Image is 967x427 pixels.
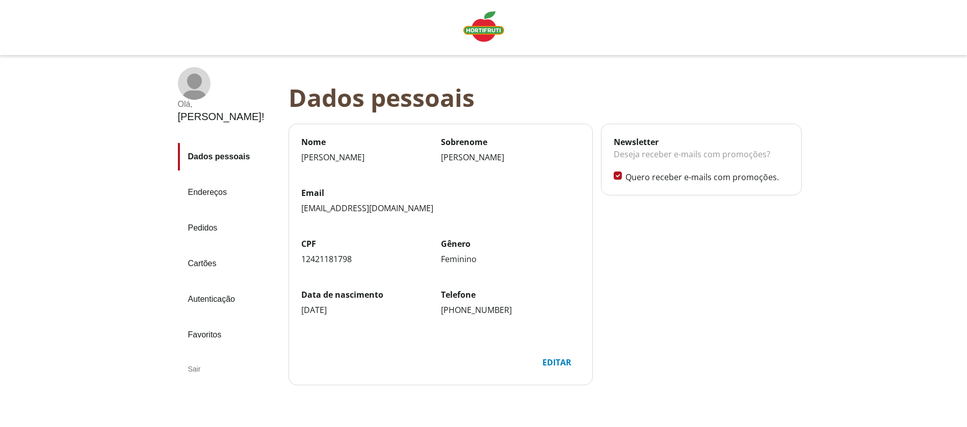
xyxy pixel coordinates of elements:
[289,83,810,111] div: Dados pessoais
[441,136,581,148] label: Sobrenome
[178,111,265,123] div: [PERSON_NAME] !
[534,352,580,373] button: Editar
[441,253,581,265] div: Feminino
[301,304,441,316] div: [DATE]
[301,203,581,214] div: [EMAIL_ADDRESS][DOMAIN_NAME]
[614,136,789,148] div: Newsletter
[178,286,280,313] a: Autenticação
[441,304,581,316] div: [PHONE_NUMBER]
[301,152,441,163] div: [PERSON_NAME]
[441,238,581,249] label: Gênero
[178,143,280,170] a: Dados pessoais
[534,353,580,372] div: Editar
[178,321,280,349] a: Favoritos
[441,152,581,163] div: [PERSON_NAME]
[463,11,504,42] img: Logo
[178,214,280,242] a: Pedidos
[459,7,508,48] a: Logo
[441,289,581,300] label: Telefone
[301,238,441,249] label: CPF
[178,179,280,206] a: Endereços
[178,100,265,109] div: Olá ,
[178,250,280,277] a: Cartões
[301,253,441,265] div: 12421181798
[301,187,581,198] label: Email
[301,289,441,300] label: Data de nascimento
[625,172,789,183] label: Quero receber e-mails com promoções.
[614,148,789,171] div: Deseja receber e-mails com promoções?
[301,136,441,148] label: Nome
[178,357,280,381] div: Sair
